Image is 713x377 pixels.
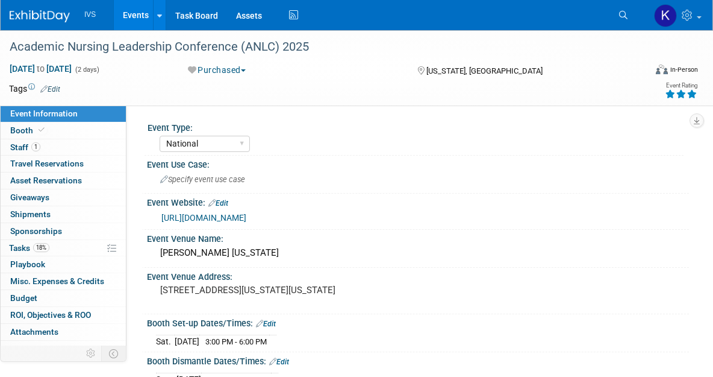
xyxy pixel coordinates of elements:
[147,314,689,330] div: Booth Set-up Dates/Times:
[1,156,126,172] a: Travel Reservations
[9,243,49,253] span: Tasks
[591,63,698,81] div: Event Format
[1,324,126,340] a: Attachments
[10,226,62,236] span: Sponsorships
[35,64,46,74] span: to
[10,142,40,152] span: Staff
[10,293,37,303] span: Budget
[9,83,60,95] td: Tags
[175,335,199,347] td: [DATE]
[269,358,289,366] a: Edit
[1,122,126,139] a: Booth
[33,243,49,252] span: 18%
[147,352,689,368] div: Booth Dismantle Dates/Times:
[1,307,126,323] a: ROI, Objectives & ROO
[1,139,126,156] a: Staff1
[8,344,27,353] span: more
[147,230,689,245] div: Event Venue Name:
[102,346,126,361] td: Toggle Event Tabs
[1,189,126,206] a: Giveaways
[39,127,45,133] i: Booth reservation complete
[665,83,697,89] div: Event Rating
[184,64,251,76] button: Purchased
[1,106,126,122] a: Event Information
[1,173,126,189] a: Asset Reservations
[10,276,104,286] span: Misc. Expenses & Credits
[10,176,82,185] span: Asset Reservations
[147,268,689,283] div: Event Venue Address:
[256,320,276,328] a: Edit
[156,335,175,347] td: Sat.
[160,175,245,184] span: Specify event use case
[31,142,40,151] span: 1
[160,285,360,296] pre: [STREET_ADDRESS][US_STATE][US_STATE]
[10,209,51,219] span: Shipments
[1,256,126,273] a: Playbook
[10,327,58,337] span: Attachments
[5,36,630,58] div: Academic Nursing Leadership Conference (ANLC) 2025
[1,341,126,357] a: more
[10,109,78,118] span: Event Information
[10,310,91,320] span: ROI, Objectives & ROO
[9,63,72,74] span: [DATE] [DATE]
[147,156,689,171] div: Event Use Case:
[10,159,84,168] span: Travel Reservations
[10,259,45,269] span: Playbook
[656,65,668,74] img: Format-Inperson.png
[205,337,267,346] span: 3:00 PM - 6:00 PM
[654,4,677,27] img: Kate Wroblewski
[10,10,70,22] img: ExhibitDay
[208,199,228,208] a: Edit
[426,66,543,75] span: [US_STATE], [GEOGRAPHIC_DATA]
[148,119,683,134] div: Event Type:
[40,85,60,93] a: Edit
[1,223,126,239] a: Sponsorships
[1,273,126,290] a: Misc. Expenses & Credits
[84,10,96,19] span: IVS
[1,290,126,306] a: Budget
[147,194,689,209] div: Event Website:
[670,65,698,74] div: In-Person
[1,206,126,223] a: Shipments
[74,66,99,74] span: (2 days)
[10,192,49,202] span: Giveaways
[1,240,126,256] a: Tasks18%
[81,346,102,361] td: Personalize Event Tab Strip
[10,125,47,135] span: Booth
[156,244,680,262] div: [PERSON_NAME] [US_STATE]
[161,213,246,223] a: [URL][DOMAIN_NAME]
